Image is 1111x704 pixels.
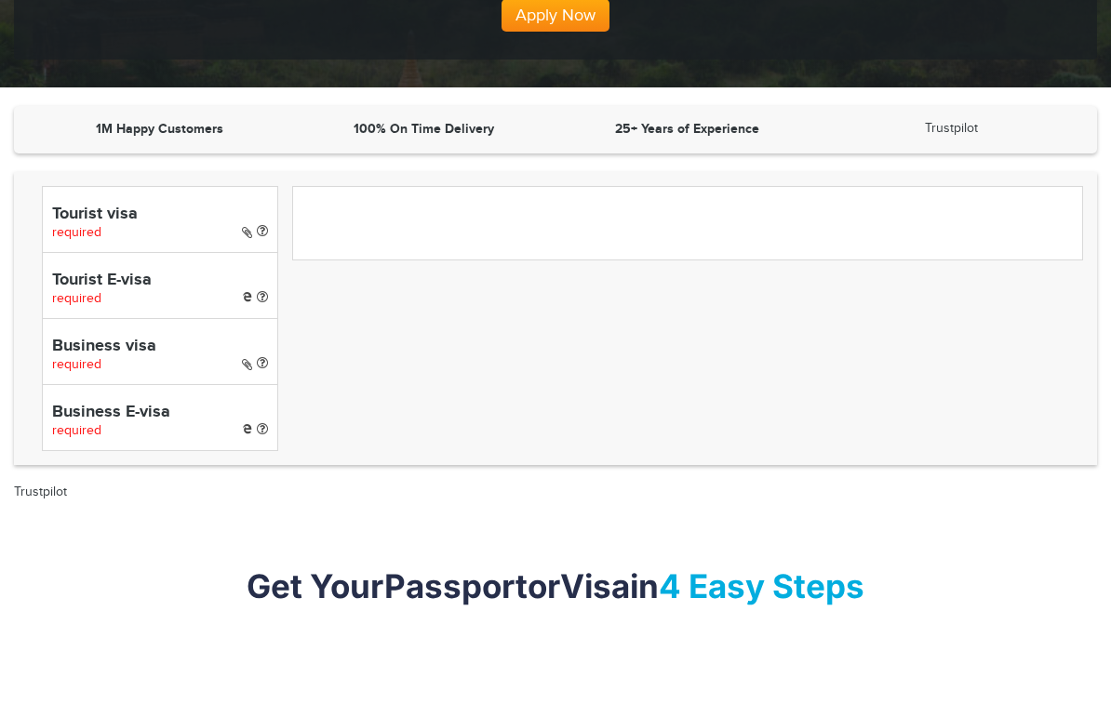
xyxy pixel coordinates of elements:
strong: 100% On Time Delivery [354,121,494,137]
span: required [52,291,101,306]
h4: Tourist visa [52,206,268,224]
h4: Tourist E-visa [52,272,268,290]
span: required [52,225,101,240]
span: required [52,423,101,438]
a: Trustpilot [14,485,67,499]
span: required [52,357,101,372]
h4: Business visa [52,338,268,356]
mark: 4 Easy Steps [659,566,864,605]
h4: Business E-visa [52,404,268,422]
a: Trustpilot [925,121,978,136]
i: Paper Visa [242,358,252,371]
strong: 25+ Years of Experience [615,121,759,137]
strong: Visa [560,566,630,605]
i: e-Visa [243,292,252,301]
i: Paper Visa [242,226,252,239]
i: e-Visa [243,424,252,433]
strong: Passport [384,566,528,605]
h2: Get Your or in [14,566,1097,605]
strong: 1M Happy Customers [96,121,223,137]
